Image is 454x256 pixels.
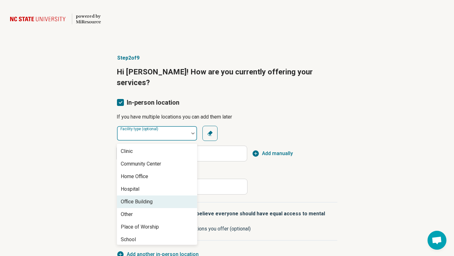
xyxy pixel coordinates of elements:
[117,202,337,240] summary: At [GEOGRAPHIC_DATA] we believe everyone should have equal access to mental health carePlease che...
[117,113,337,121] p: If you have multiple locations you can add them later
[117,54,337,62] p: Step 2 of 9
[428,231,446,250] div: Open chat
[121,198,153,206] div: Office Building
[76,14,101,19] div: powered by
[121,236,136,243] div: School
[129,225,332,233] p: Please check any accommodations you offer (optional)
[121,223,159,231] div: Place of Worship
[120,127,160,131] label: Facility type (optional)
[121,185,139,193] div: Hospital
[262,150,293,157] span: Add manually
[121,160,161,168] div: Community Center
[129,210,332,225] p: At [GEOGRAPHIC_DATA] we believe everyone should have equal access to mental health care
[252,150,293,157] button: Add manually
[117,67,337,88] p: Hi [PERSON_NAME]! How are you currently offering your services?
[121,148,133,155] div: Clinic
[121,173,148,180] div: Home Office
[10,11,68,26] img: North Carolina State University
[121,211,133,218] div: Other
[10,11,101,26] a: North Carolina State University powered by
[127,99,179,106] span: In-person location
